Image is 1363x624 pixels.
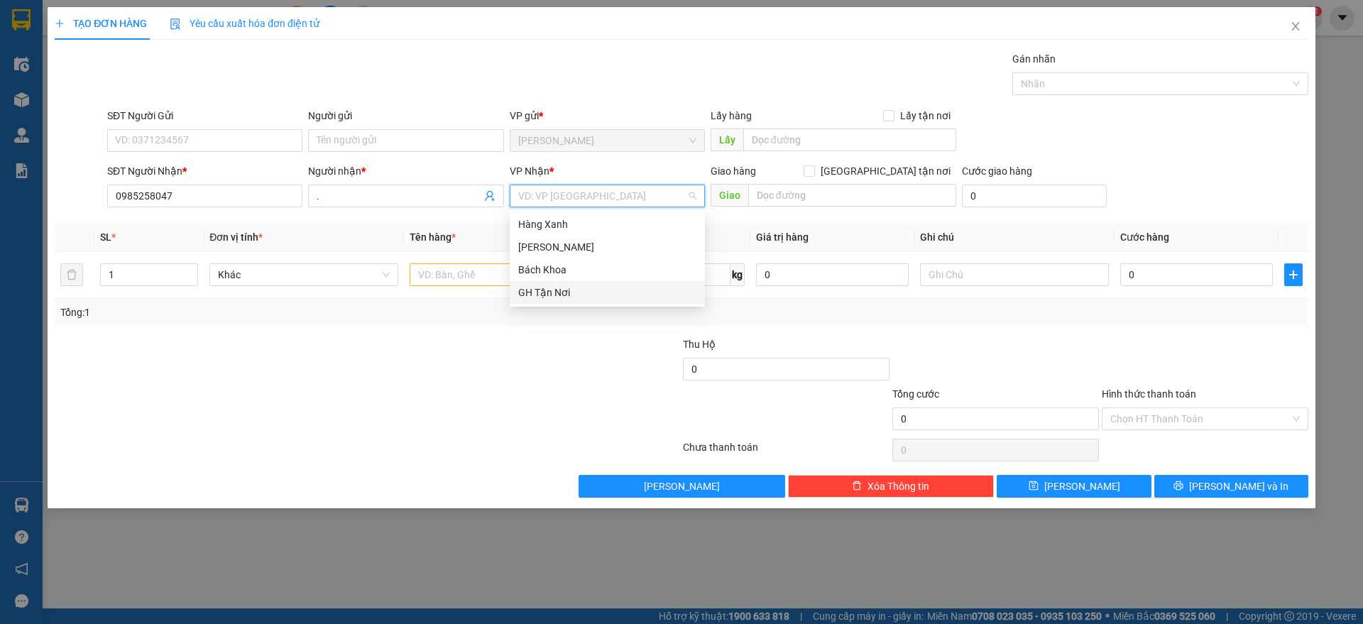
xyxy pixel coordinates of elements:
button: printer[PERSON_NAME] và In [1154,475,1308,498]
div: Chưa thanh toán [681,439,891,464]
div: VP gửi [510,108,705,124]
span: save [1029,481,1039,492]
span: Gia Kiệm [518,130,696,151]
button: save[PERSON_NAME] [997,475,1151,498]
div: [PERSON_NAME] [518,239,696,255]
span: Yêu cầu xuất hóa đơn điện tử [170,18,319,29]
label: Hình thức thanh toán [1102,388,1196,400]
input: Dọc đường [743,128,956,151]
span: Giá trị hàng [756,231,809,243]
button: [PERSON_NAME] [579,475,785,498]
span: Xóa Thông tin [867,478,929,494]
div: SĐT Người Gửi [107,108,302,124]
span: user-add [484,190,496,202]
span: Lấy tận nơi [894,108,956,124]
span: [GEOGRAPHIC_DATA] tận nơi [815,163,956,179]
input: 0 [756,263,909,286]
span: printer [1173,481,1183,492]
span: delete [852,481,862,492]
span: plus [1285,269,1302,280]
input: Ghi Chú [920,263,1109,286]
span: kg [730,263,745,286]
span: plus [55,18,65,28]
span: Khác [218,264,390,285]
span: VP Nhận [510,165,549,177]
div: Bách Khoa [510,258,705,281]
input: Cước giao hàng [962,185,1107,207]
input: VD: Bàn, Ghế [410,263,598,286]
span: TẠO ĐƠN HÀNG [55,18,147,29]
button: Close [1276,7,1315,47]
span: Đơn vị tính [209,231,263,243]
input: Dọc đường [748,184,956,207]
span: [PERSON_NAME] và In [1189,478,1288,494]
label: Cước giao hàng [962,165,1032,177]
span: Cước hàng [1120,231,1169,243]
span: SL [100,231,111,243]
img: icon [170,18,181,30]
span: Tên hàng [410,231,456,243]
div: Hàng Xanh [510,213,705,236]
span: [PERSON_NAME] [644,478,720,494]
span: Giao [711,184,748,207]
div: GH Tận Nơi [510,281,705,304]
span: Thu Hộ [683,339,716,350]
div: Hàng Xanh [518,217,696,232]
span: Lấy [711,128,743,151]
div: Người gửi [308,108,503,124]
button: delete [60,263,83,286]
button: plus [1284,263,1303,286]
div: SĐT Người Nhận [107,163,302,179]
div: Gia Kiệm [510,236,705,258]
span: Tổng cước [892,388,939,400]
span: Lấy hàng [711,110,752,121]
span: close [1290,21,1301,32]
div: Tổng: 1 [60,305,526,320]
button: deleteXóa Thông tin [788,475,995,498]
div: Người nhận [308,163,503,179]
div: Bách Khoa [518,262,696,278]
th: Ghi chú [914,224,1115,251]
span: Giao hàng [711,165,756,177]
label: Gán nhãn [1012,53,1056,65]
div: GH Tận Nơi [518,285,696,300]
span: [PERSON_NAME] [1044,478,1120,494]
